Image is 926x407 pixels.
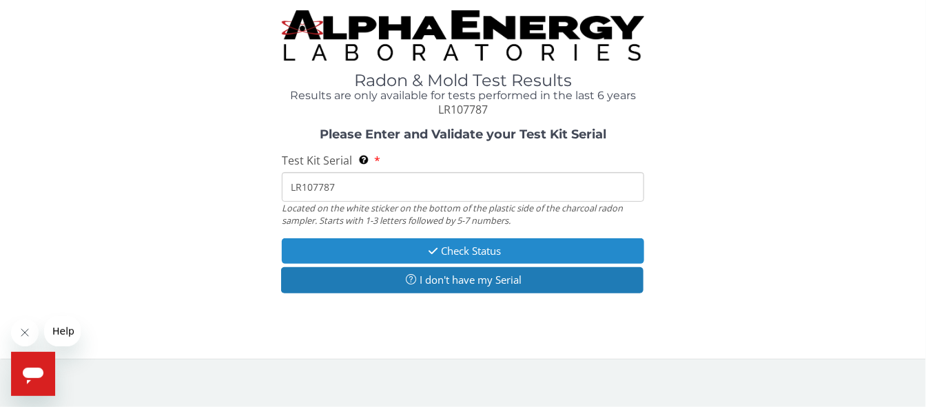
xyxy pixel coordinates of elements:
[320,127,606,142] strong: Please Enter and Validate your Test Kit Serial
[282,153,352,168] span: Test Kit Serial
[281,267,644,293] button: I don't have my Serial
[282,10,644,61] img: TightCrop.jpg
[282,238,644,264] button: Check Status
[11,352,55,396] iframe: Button to launch messaging window
[11,319,39,346] iframe: Close message
[282,72,644,90] h1: Radon & Mold Test Results
[282,202,644,227] div: Located on the white sticker on the bottom of the plastic side of the charcoal radon sampler. Sta...
[282,90,644,102] h4: Results are only available for tests performed in the last 6 years
[438,102,488,117] span: LR107787
[44,316,81,346] iframe: Message from company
